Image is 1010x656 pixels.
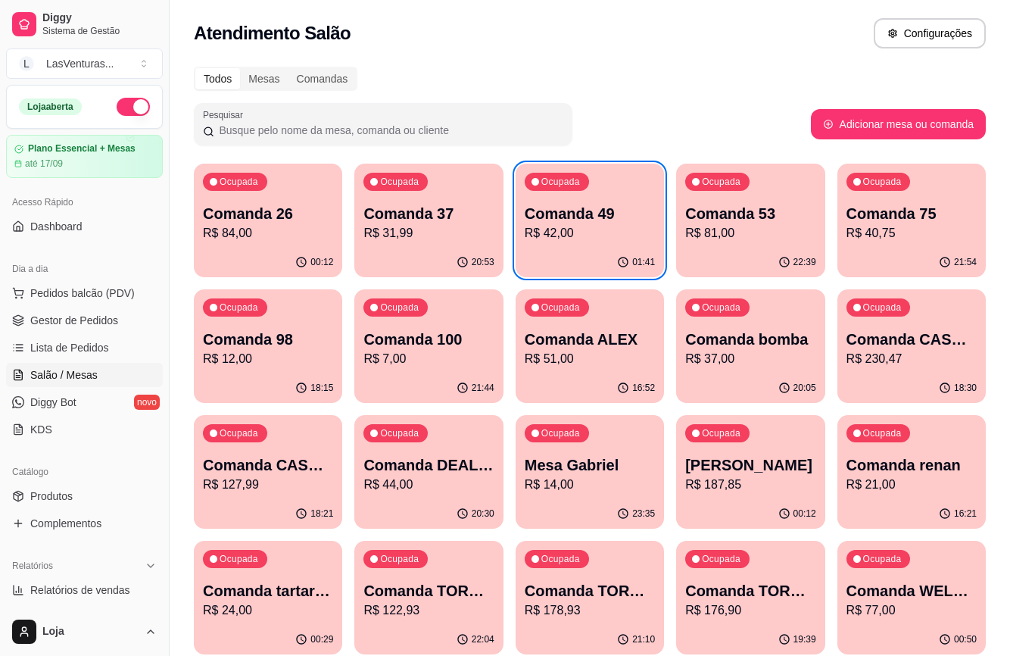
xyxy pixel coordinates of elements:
[6,363,163,387] a: Salão / Mesas
[846,476,977,494] p: R$ 21,00
[380,553,419,565] p: Ocupada
[194,541,342,654] button: OcupadaComanda tartarugaR$ 24,0000:29
[632,508,655,520] p: 23:35
[46,56,114,71] div: LasVenturas ...
[846,580,977,601] p: Comanda WELLINGTOM
[837,164,986,277] button: OcupadaComanda 75R$ 40,7521:54
[525,350,655,368] p: R$ 51,00
[30,489,73,504] span: Produtos
[30,516,101,531] span: Complementos
[6,578,163,602] a: Relatórios de vendas
[525,203,655,224] p: Comanda 49
[203,108,248,121] label: Pesquisar
[194,415,342,529] button: OcupadaComanda CASH 26/08R$ 127,9918:21
[6,511,163,536] a: Complementos
[117,98,150,116] button: Alterar Status
[363,476,494,494] p: R$ 44,00
[676,164,825,277] button: OcupadaComanda 53R$ 81,0022:39
[863,553,902,565] p: Ocupada
[472,382,494,394] p: 21:44
[541,176,580,188] p: Ocupada
[525,580,655,601] p: Comanda TORNEIO 25/08
[954,256,977,268] p: 21:54
[363,203,494,224] p: Comanda 37
[516,289,664,403] button: OcupadaComanda ALEXR$ 51,0016:52
[220,553,258,565] p: Ocupada
[354,164,503,277] button: OcupadaComanda 37R$ 31,9920:53
[685,476,815,494] p: R$ 187,85
[30,367,98,383] span: Salão / Mesas
[203,203,333,224] p: Comanda 26
[685,350,815,368] p: R$ 37,00
[525,476,655,494] p: R$ 14,00
[632,256,655,268] p: 01:41
[541,427,580,439] p: Ocupada
[6,257,163,281] div: Dia a dia
[676,541,825,654] button: OcupadaComanda TORNEIO 27/08R$ 176,9019:39
[6,214,163,239] a: Dashboard
[30,313,118,328] span: Gestor de Pedidos
[220,427,258,439] p: Ocupada
[203,224,333,242] p: R$ 84,00
[685,203,815,224] p: Comanda 53
[702,553,740,565] p: Ocupada
[194,164,342,277] button: OcupadaComanda 26R$ 84,0000:12
[516,164,664,277] button: OcupadaComanda 49R$ 42,0001:41
[793,256,816,268] p: 22:39
[6,605,163,629] a: Relatório de clientes
[846,329,977,350] p: Comanda CASH 08/09
[6,308,163,333] a: Gestor de Pedidos
[363,350,494,368] p: R$ 7,00
[203,580,333,601] p: Comanda tartaruga
[793,382,816,394] p: 20:05
[363,580,494,601] p: Comanda TORNEIO 08/09
[42,11,157,25] span: Diggy
[846,601,977,620] p: R$ 77,00
[954,508,977,520] p: 16:21
[811,109,986,139] button: Adicionar mesa ou comanda
[6,135,163,178] a: Plano Essencial + Mesasaté 17/09
[685,455,815,476] p: [PERSON_NAME]
[6,484,163,508] a: Produtos
[380,176,419,188] p: Ocupada
[363,329,494,350] p: Comanda 100
[363,601,494,620] p: R$ 122,93
[846,455,977,476] p: Comanda renan
[310,382,333,394] p: 18:15
[702,176,740,188] p: Ocupada
[472,633,494,645] p: 22:04
[19,98,82,115] div: Loja aberta
[354,541,503,654] button: OcupadaComanda TORNEIO 08/09R$ 122,9322:04
[702,301,740,314] p: Ocupada
[846,350,977,368] p: R$ 230,47
[203,455,333,476] p: Comanda CASH 26/08
[863,301,902,314] p: Ocupada
[42,625,139,639] span: Loja
[6,390,163,414] a: Diggy Botnovo
[6,417,163,442] a: KDS
[220,176,258,188] p: Ocupada
[516,541,664,654] button: OcupadaComanda TORNEIO 25/08R$ 178,9321:10
[28,143,136,155] article: Plano Essencial + Mesas
[30,340,109,355] span: Lista de Pedidos
[203,329,333,350] p: Comanda 98
[363,224,494,242] p: R$ 31,99
[874,18,986,48] button: Configurações
[793,633,816,645] p: 19:39
[354,415,503,529] button: OcupadaComanda DEALER RENANR$ 44,0020:30
[203,476,333,494] p: R$ 127,99
[6,281,163,305] button: Pedidos balcão (PDV)
[6,6,163,42] a: DiggySistema de Gestão
[30,219,83,234] span: Dashboard
[6,460,163,484] div: Catálogo
[863,176,902,188] p: Ocupada
[30,286,135,301] span: Pedidos balcão (PDV)
[12,560,53,572] span: Relatórios
[380,427,419,439] p: Ocupada
[676,289,825,403] button: OcupadaComanda bombaR$ 37,0020:05
[837,289,986,403] button: OcupadaComanda CASH 08/09R$ 230,4718:30
[310,633,333,645] p: 00:29
[525,455,655,476] p: Mesa Gabriel
[240,68,288,89] div: Mesas
[203,350,333,368] p: R$ 12,00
